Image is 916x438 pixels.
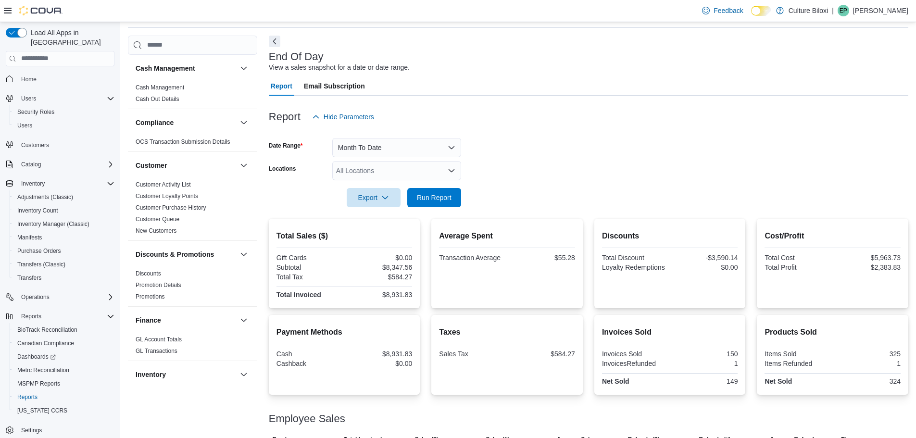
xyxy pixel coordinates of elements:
a: Canadian Compliance [13,338,78,349]
img: Cova [19,6,63,15]
button: Finance [238,314,250,326]
div: 1 [672,360,738,367]
a: Inventory Count [13,205,62,216]
a: Promotions [136,293,165,300]
button: Catalog [17,159,45,170]
h3: Customer [136,161,167,170]
div: 325 [835,350,901,358]
span: Reports [17,393,38,401]
span: Home [21,75,37,83]
div: Cash Management [128,82,257,109]
button: Discounts & Promotions [136,250,236,259]
div: Enid Poole [838,5,849,16]
a: Transfers [13,272,45,284]
button: MSPMP Reports [10,377,118,390]
a: [US_STATE] CCRS [13,405,71,416]
label: Locations [269,165,296,173]
span: Inventory Count [13,205,114,216]
div: Subtotal [276,263,342,271]
div: View a sales snapshot for a date or date range. [269,63,410,73]
button: Customers [2,138,118,152]
span: Customers [21,141,49,149]
a: Customers [17,139,53,151]
div: InvoicesRefunded [602,360,668,367]
span: Inventory Manager (Classic) [13,218,114,230]
span: Settings [17,424,114,436]
a: Discounts [136,270,161,277]
span: Report [271,76,292,96]
a: Promotion Details [136,282,181,288]
button: Inventory [17,178,49,189]
label: Date Range [269,142,303,150]
span: Purchase Orders [17,247,61,255]
button: Users [17,93,40,104]
a: Customer Purchase History [136,204,206,211]
span: Metrc Reconciliation [17,366,69,374]
span: Manifests [13,232,114,243]
button: Reports [2,310,118,323]
span: Inventory [17,178,114,189]
div: Cashback [276,360,342,367]
h2: Products Sold [765,326,901,338]
button: Reports [17,311,45,322]
span: Users [13,120,114,131]
button: Inventory [2,177,118,190]
div: Items Sold [765,350,830,358]
button: Canadian Compliance [10,337,118,350]
div: 150 [672,350,738,358]
a: New Customers [136,227,176,234]
a: Feedback [698,1,747,20]
button: Inventory [136,370,236,379]
button: Month To Date [332,138,461,157]
h3: Finance [136,315,161,325]
button: Next [269,36,280,47]
span: EP [840,5,847,16]
div: $584.27 [346,273,412,281]
a: Home [17,74,40,85]
span: Inventory Manager (Classic) [17,220,89,228]
a: Inventory Manager (Classic) [13,218,93,230]
button: Open list of options [448,167,455,175]
span: Dashboards [13,351,114,363]
input: Dark Mode [751,6,771,16]
span: Home [17,73,114,85]
a: Security Roles [13,106,58,118]
button: Inventory Manager (Classic) [10,217,118,231]
span: New Customers [136,227,176,235]
button: Cash Management [136,63,236,73]
div: Transaction Average [439,254,505,262]
span: Washington CCRS [13,405,114,416]
span: Canadian Compliance [13,338,114,349]
a: Customer Activity List [136,181,191,188]
a: GL Transactions [136,348,177,354]
h3: End Of Day [269,51,324,63]
button: Home [2,72,118,86]
button: Users [10,119,118,132]
h2: Discounts [602,230,738,242]
span: Canadian Compliance [17,339,74,347]
span: Customer Loyalty Points [136,192,198,200]
div: $2,383.83 [835,263,901,271]
h2: Cost/Profit [765,230,901,242]
span: Cash Management [136,84,184,91]
span: Adjustments (Classic) [17,193,73,201]
h3: Report [269,111,301,123]
a: Dashboards [13,351,60,363]
span: Reports [21,313,41,320]
a: Cash Out Details [136,96,179,102]
span: MSPMP Reports [17,380,60,388]
span: Promotion Details [136,281,181,289]
span: Load All Apps in [GEOGRAPHIC_DATA] [27,28,114,47]
div: Finance [128,334,257,361]
a: Adjustments (Classic) [13,191,77,203]
p: Culture Biloxi [789,5,828,16]
h3: Cash Management [136,63,195,73]
span: Adjustments (Classic) [13,191,114,203]
button: Manifests [10,231,118,244]
span: MSPMP Reports [13,378,114,389]
div: Total Tax [276,273,342,281]
span: Inventory [21,180,45,188]
a: Customer Loyalty Points [136,193,198,200]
